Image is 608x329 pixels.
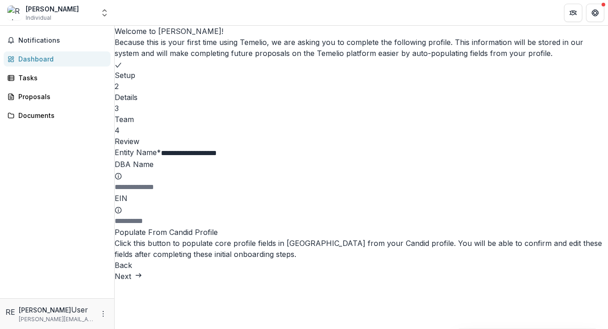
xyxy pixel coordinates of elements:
[115,238,608,260] p: Click this button to populate core profile fields in [GEOGRAPHIC_DATA] from your Candid profile. ...
[115,81,608,92] div: 2
[115,194,608,215] label: EIN
[586,4,604,22] button: Get Help
[115,148,161,157] label: Entity Name
[115,160,608,181] label: DBA Name
[26,4,79,14] div: [PERSON_NAME]
[115,70,608,81] h3: Setup
[115,136,608,147] h3: Review
[18,92,103,101] div: Proposals
[18,73,103,83] div: Tasks
[115,103,608,114] div: 3
[115,92,608,103] h3: Details
[115,271,142,282] button: Next
[19,315,94,323] p: [PERSON_NAME][EMAIL_ADDRESS][PERSON_NAME][DOMAIN_NAME]
[7,6,22,20] img: Rebecca Eckland
[564,4,582,22] button: Partners
[98,308,109,319] button: More
[115,59,608,147] div: Progress
[4,89,111,104] a: Proposals
[4,70,111,85] a: Tasks
[19,305,71,315] p: [PERSON_NAME]
[115,26,608,37] h2: Welcome to [PERSON_NAME]!
[4,108,111,123] a: Documents
[115,37,608,59] p: Because this is your first time using Temelio, we are asking you to complete the following profil...
[115,227,218,238] button: Populate From Candid Profile
[115,114,608,125] h3: Team
[18,54,103,64] div: Dashboard
[4,51,111,67] a: Dashboard
[115,125,608,136] div: 4
[26,14,51,22] span: Individual
[18,37,107,45] span: Notifications
[71,304,88,315] p: User
[4,33,111,48] button: Notifications
[98,4,111,22] button: Open entity switcher
[115,260,132,271] button: Back
[6,307,15,318] div: Rebecca Eckland
[18,111,103,120] div: Documents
